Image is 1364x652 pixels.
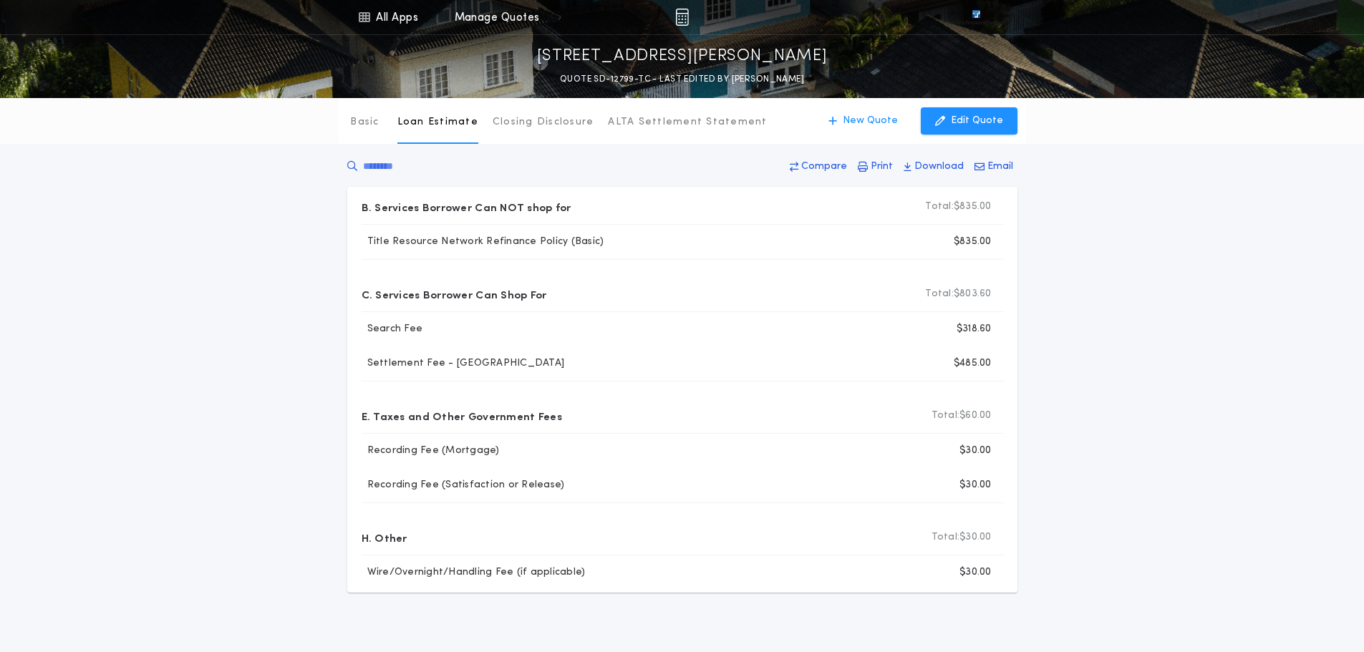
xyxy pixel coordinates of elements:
button: Download [899,154,968,180]
p: Loan Estimate [397,115,478,130]
p: QUOTE SD-12799-TC - LAST EDITED BY [PERSON_NAME] [560,72,804,87]
img: img [675,9,689,26]
p: Recording Fee (Mortgage) [362,444,500,458]
p: Print [871,160,893,174]
b: Total: [932,530,960,545]
p: Download [914,160,964,174]
button: Email [970,154,1017,180]
button: Print [853,154,897,180]
p: Closing Disclosure [493,115,594,130]
p: Wire/Overnight/Handling Fee (if applicable) [362,565,586,580]
p: $30.00 [932,530,992,545]
p: $30.00 [959,444,992,458]
p: $30.00 [959,478,992,492]
p: Edit Quote [951,114,1003,128]
b: Total: [932,409,960,423]
p: ALTA Settlement Statement [608,115,767,130]
p: $835.00 [954,235,992,249]
p: $30.00 [959,565,992,580]
p: [STREET_ADDRESS][PERSON_NAME] [537,45,828,68]
p: Search Fee [362,322,423,336]
img: vs-icon [946,10,1006,24]
button: New Quote [814,107,912,135]
p: $803.60 [925,287,991,301]
p: Title Resource Network Refinance Policy (Basic) [362,235,604,249]
p: New Quote [843,114,898,128]
p: Recording Fee (Satisfaction or Release) [362,478,565,492]
b: Total: [925,287,954,301]
p: E. Taxes and Other Government Fees [362,404,562,427]
p: Compare [801,160,847,174]
p: H. Other [362,526,407,549]
p: $835.00 [925,200,991,214]
b: Total: [925,200,954,214]
p: $318.60 [957,322,992,336]
p: Settlement Fee - [GEOGRAPHIC_DATA] [362,356,565,371]
p: B. Services Borrower Can NOT shop for [362,195,571,218]
p: Basic [350,115,379,130]
p: $485.00 [954,356,992,371]
button: Compare [785,154,851,180]
p: $60.00 [932,409,992,423]
p: Email [987,160,1013,174]
p: C. Services Borrower Can Shop For [362,283,547,306]
button: Edit Quote [921,107,1017,135]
